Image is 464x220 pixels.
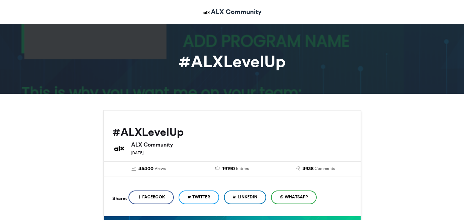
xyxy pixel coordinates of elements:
span: WhatsApp [285,194,308,200]
h1: #ALXLevelUp [42,53,423,70]
h5: Share: [112,194,127,203]
a: Twitter [179,190,219,204]
h2: #ALXLevelUp [112,126,352,138]
a: Facebook [128,190,174,204]
span: LinkedIn [238,194,257,200]
a: LinkedIn [224,190,266,204]
span: 19190 [222,165,235,173]
span: Views [155,165,166,172]
h6: ALX Community [131,142,352,147]
a: 19190 Entries [195,165,269,173]
span: Twitter [192,194,210,200]
a: 45400 Views [112,165,185,173]
small: [DATE] [131,150,144,155]
span: 3938 [303,165,314,173]
span: Facebook [142,194,165,200]
span: Entries [236,165,249,172]
img: ALX Community [112,142,126,155]
a: 3938 Comments [279,165,352,173]
iframe: chat widget [435,193,457,213]
a: WhatsApp [271,190,317,204]
a: ALX Community [202,7,262,17]
img: ALX Community [202,8,211,17]
span: 45400 [138,165,154,173]
span: Comments [315,165,335,172]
